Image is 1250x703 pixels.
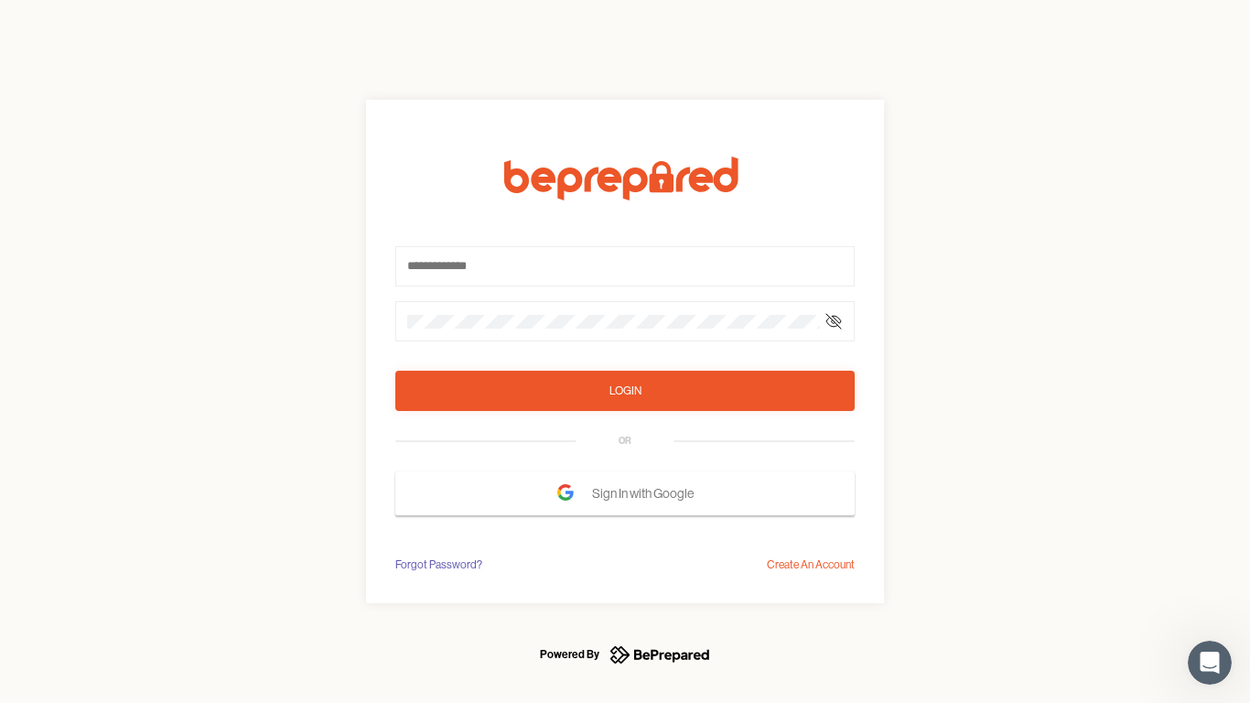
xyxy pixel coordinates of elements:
div: Forgot Password? [395,556,482,574]
button: Login [395,371,855,411]
div: Powered By [540,644,599,665]
div: OR [619,434,631,449]
span: Sign In with Google [592,477,703,510]
iframe: Intercom live chat [1188,641,1232,685]
div: Login [609,382,641,400]
button: Sign In with Google [395,471,855,515]
div: Create An Account [767,556,855,574]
